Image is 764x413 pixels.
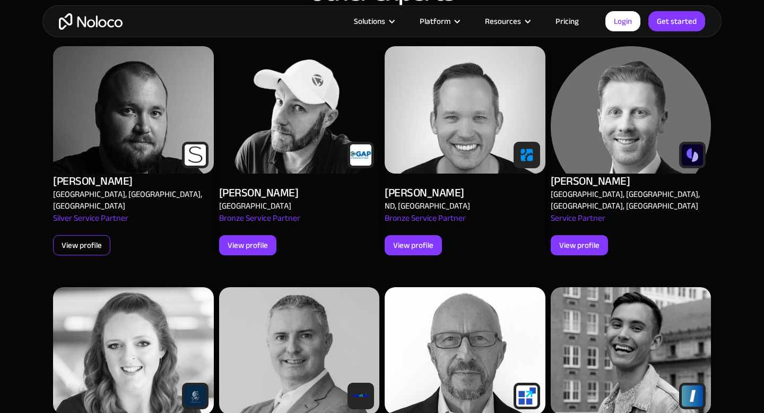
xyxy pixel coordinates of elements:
div: Bronze Service Partner [385,212,466,235]
div: [PERSON_NAME] [219,185,299,200]
img: Alex Vyshnevskiy - Noloco app builder Expert [53,46,214,174]
div: Platform [420,14,450,28]
div: Silver Service Partner [53,212,128,235]
img: Alex Vyshnevskiy - Noloco app builder Expert [385,46,545,174]
div: Service Partner [551,212,605,235]
div: Resources [485,14,521,28]
div: [GEOGRAPHIC_DATA] [219,200,291,212]
img: Alex Vyshnevskiy - Noloco app builder Expert [219,46,380,174]
div: Solutions [354,14,385,28]
a: home [59,13,123,30]
div: View profile [228,238,268,252]
div: View profile [559,238,600,252]
a: Login [605,11,640,31]
div: [PERSON_NAME] [551,174,630,188]
a: Alex Vyshnevskiy - Noloco app builder Expert[PERSON_NAME][GEOGRAPHIC_DATA], [GEOGRAPHIC_DATA], [G... [53,33,214,269]
div: Platform [406,14,472,28]
div: Bronze Service Partner [219,212,300,235]
div: Resources [472,14,542,28]
div: [GEOGRAPHIC_DATA], [GEOGRAPHIC_DATA], [GEOGRAPHIC_DATA], [GEOGRAPHIC_DATA] [551,188,706,212]
a: Pricing [542,14,592,28]
div: Solutions [341,14,406,28]
a: Alex Vyshnevskiy - Noloco app builder Expert[PERSON_NAME][GEOGRAPHIC_DATA], [GEOGRAPHIC_DATA], [G... [551,33,711,269]
img: Alex Vyshnevskiy - Noloco app builder Expert [551,46,711,174]
a: Alex Vyshnevskiy - Noloco app builder Expert[PERSON_NAME][GEOGRAPHIC_DATA]Bronze Service PartnerV... [219,33,380,269]
div: View profile [62,238,102,252]
div: [PERSON_NAME] [385,185,464,200]
a: Get started [648,11,705,31]
div: [PERSON_NAME] [53,174,133,188]
a: Alex Vyshnevskiy - Noloco app builder Expert[PERSON_NAME]ND, [GEOGRAPHIC_DATA]Bronze Service Part... [385,33,545,269]
div: [GEOGRAPHIC_DATA], [GEOGRAPHIC_DATA], [GEOGRAPHIC_DATA] [53,188,209,212]
div: View profile [393,238,433,252]
div: ND, [GEOGRAPHIC_DATA] [385,200,470,212]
